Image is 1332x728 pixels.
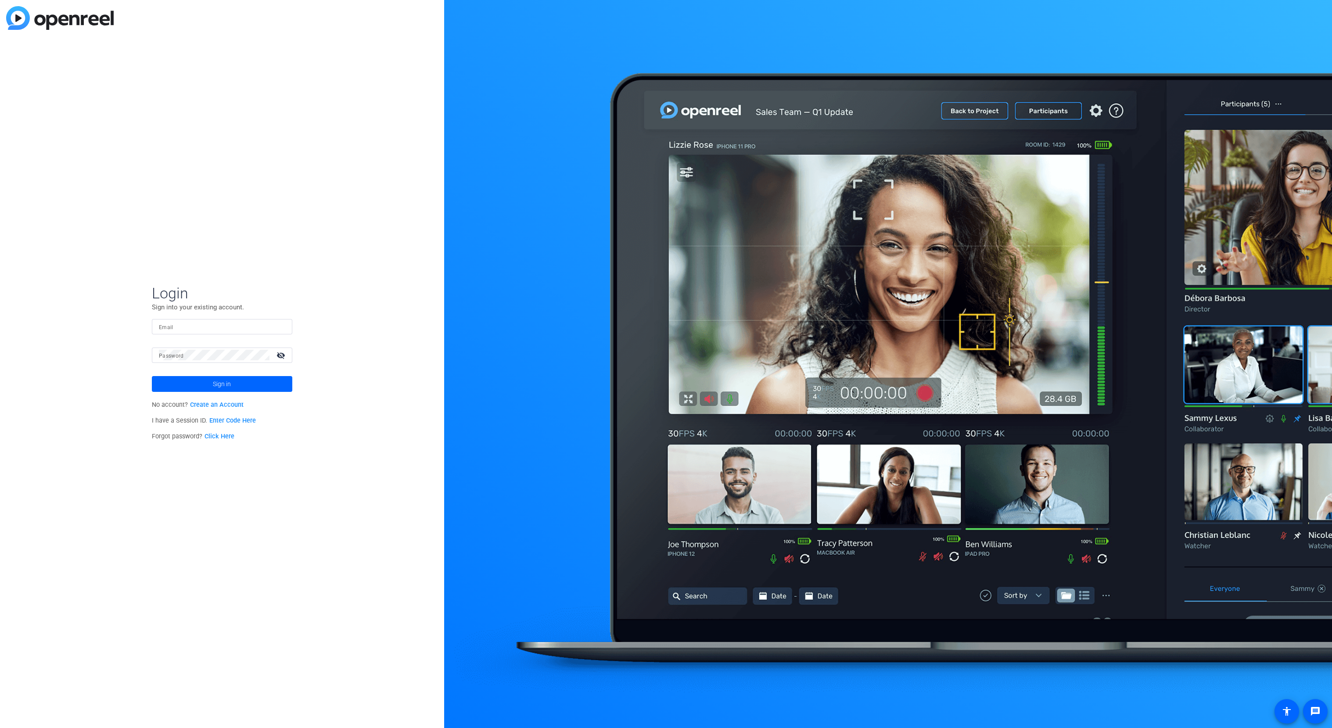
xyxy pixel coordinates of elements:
span: No account? [152,401,244,409]
img: blue-gradient.svg [6,6,114,30]
span: Sign in [213,373,231,395]
mat-icon: accessibility [1282,706,1292,717]
mat-icon: visibility_off [271,349,292,362]
input: Enter Email Address [159,321,285,332]
a: Enter Code Here [209,417,256,424]
mat-label: Password [159,353,184,359]
mat-label: Email [159,324,173,330]
span: I have a Session ID. [152,417,256,424]
span: Forgot password? [152,433,234,440]
a: Click Here [205,433,234,440]
button: Sign in [152,376,292,392]
mat-icon: message [1310,706,1321,717]
p: Sign into your existing account. [152,302,292,312]
span: Login [152,284,292,302]
a: Create an Account [190,401,244,409]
